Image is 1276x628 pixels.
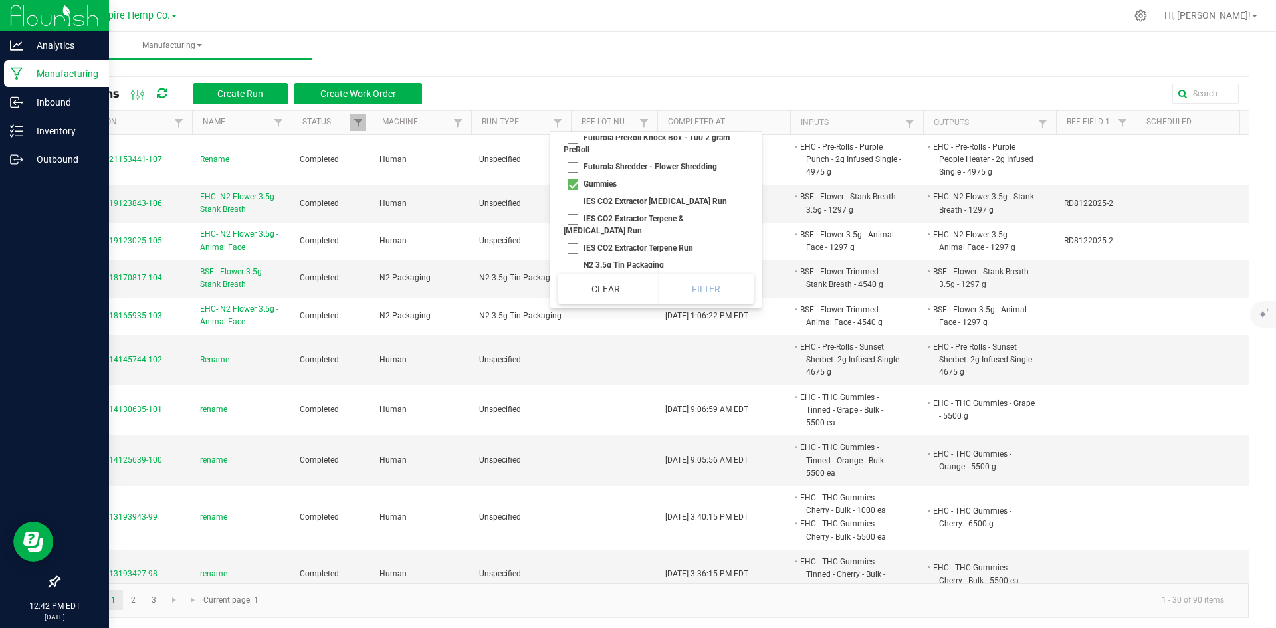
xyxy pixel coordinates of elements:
[200,228,284,253] span: EHC- N2 Flower 3.5g - Animal Face
[23,152,103,167] p: Outbound
[902,115,918,132] a: Filter
[67,311,162,320] span: MP-20250818165935-103
[200,154,229,166] span: Rename
[188,595,199,605] span: Go to the last page
[479,273,562,282] span: N2 3.5g Tin Packaging
[300,236,339,245] span: Completed
[665,405,748,414] span: [DATE] 9:06:59 AM EDT
[23,94,103,110] p: Inbound
[10,153,23,166] inline-svg: Outbound
[379,199,407,208] span: Human
[300,155,339,164] span: Completed
[67,236,162,245] span: MP-20250819123025-105
[67,355,162,364] span: MP-20250814145744-102
[550,114,566,131] a: Filter
[923,111,1056,135] th: Outputs
[479,236,521,245] span: Unspecified
[798,228,903,254] li: BSF - Flower 3.5g - Animal Face - 1297 g
[184,590,203,610] a: Go to the last page
[479,405,521,414] span: Unspecified
[798,441,903,480] li: EHC - THC Gummies - Tinned - Orange - Bulk - 5500 ea
[931,228,1036,254] li: EHC- N2 Flower 3.5g - Animal Face - 1297 g
[104,590,123,610] a: Page 1
[1164,10,1251,21] span: Hi, [PERSON_NAME]!
[665,311,748,320] span: [DATE] 1:06:22 PM EDT
[665,455,748,465] span: [DATE] 9:05:56 AM EDT
[379,355,407,364] span: Human
[300,273,339,282] span: Completed
[382,117,449,128] a: MachineSortable
[302,117,350,128] a: StatusSortable
[798,303,903,329] li: BSF - Flower Trimmed - Animal Face - 4540 g
[798,517,903,543] li: EHC - THC Gummies - Cherry - Bulk - 5500 ea
[300,569,339,578] span: Completed
[798,391,903,430] li: EHC - THC Gummies - Tinned - Grape - Bulk - 5500 ea
[790,111,923,135] th: Inputs
[193,83,288,104] button: Create Run
[479,512,521,522] span: Unspecified
[558,274,653,304] button: Clear
[165,590,184,610] a: Go to the next page
[379,273,431,282] span: N2 Packaging
[200,511,227,524] span: rename
[450,114,466,131] a: Filter
[320,88,396,99] span: Create Work Order
[798,190,903,216] li: BSF - Flower - Stank Breath - 3.5g - 1297 g
[67,155,162,164] span: MP-20250821153441-107
[270,114,286,131] a: Filter
[200,266,284,291] span: BSF - Flower 3.5g - Stank Breath
[32,32,312,60] a: Manufacturing
[300,455,339,465] span: Completed
[582,117,635,128] a: Ref Lot NumberSortable
[1132,9,1149,22] div: Manage settings
[1064,236,1113,245] span: RD8122025-2
[379,155,407,164] span: Human
[169,595,179,605] span: Go to the next page
[10,39,23,52] inline-svg: Analytics
[300,405,339,414] span: Completed
[266,589,1235,611] kendo-pager-info: 1 - 30 of 90 items
[798,555,903,594] li: EHC - THC Gummies - Tinned - Cherry - Bulk - 5500 ea
[665,569,748,578] span: [DATE] 3:36:15 PM EDT
[300,355,339,364] span: Completed
[300,199,339,208] span: Completed
[479,569,521,578] span: Unspecified
[13,522,53,562] iframe: Resource center
[1172,84,1239,104] input: Search
[931,140,1036,179] li: EHC - Pre-Rolls - Purple People Heater - 2g Infused Single - 4975 g
[67,273,162,282] span: MP-20250818170817-104
[200,191,284,216] span: EHC- N2 Flower 3.5g - Stank Breath
[300,311,339,320] span: Completed
[67,199,162,208] span: MP-20250819123843-106
[798,340,903,379] li: EHC - Pre-Rolls - Sunset Sherbet- 2g Infused Single - 4675 g
[200,303,284,328] span: EHC- N2 Flower 3.5g - Animal Face
[200,454,227,467] span: rename
[10,124,23,138] inline-svg: Inventory
[931,397,1036,423] li: EHC - THC Gummies - Grape - 5500 g
[931,265,1036,291] li: BSF - Flower - Stank Breath - 3.5g - 1297 g
[200,568,227,580] span: rename
[798,140,903,179] li: EHC - Pre-Rolls - Purple Punch - 2g Infused Single - 4975 g
[931,303,1036,329] li: BSF - Flower 3.5g - Animal Face - 1297 g
[931,190,1036,216] li: EHC- N2 Flower 3.5g - Stank Breath - 1297 g
[1115,114,1130,131] a: Filter
[69,117,170,128] a: ExtractionSortable
[23,123,103,139] p: Inventory
[798,491,903,517] li: EHC - THC Gummies - Cherry - Bulk - 1000 ea
[10,67,23,80] inline-svg: Manufacturing
[32,40,312,51] span: Manufacturing
[1035,115,1051,132] a: Filter
[67,405,162,414] span: MP-20250814130635-101
[1146,117,1263,128] a: ScheduledSortable
[931,504,1036,530] li: EHC - THC Gummies - Cherry - 6500 g
[23,37,103,53] p: Analytics
[665,512,748,522] span: [DATE] 3:40:15 PM EDT
[67,512,158,522] span: MP-20250813193943-99
[931,447,1036,473] li: EHC - THC Gummies - Orange - 5500 g
[67,569,158,578] span: MP-20250813193427-98
[479,311,562,320] span: N2 3.5g Tin Packaging
[1067,117,1114,128] a: Ref Field 1Sortable
[67,455,162,465] span: MP-20250814125639-100
[482,117,549,128] a: Run TypeSortable
[6,612,103,622] p: [DATE]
